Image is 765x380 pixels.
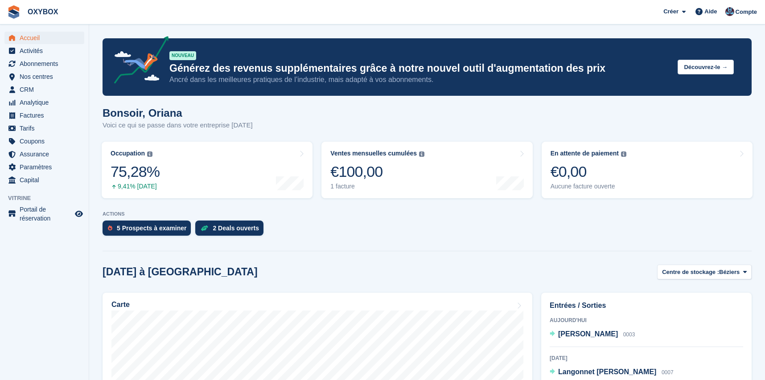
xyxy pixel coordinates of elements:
span: 0007 [662,369,674,376]
p: Générez des revenus supplémentaires grâce à notre nouvel outil d'augmentation des prix [169,62,670,75]
h1: Bonsoir, Oriana [103,107,253,119]
span: CRM [20,83,73,96]
span: Paramètres [20,161,73,173]
div: €100,00 [330,163,424,181]
span: Abonnements [20,57,73,70]
span: Nos centres [20,70,73,83]
p: ACTIONS [103,211,752,217]
a: OXYBOX [24,4,62,19]
span: Vitrine [8,194,89,203]
span: Assurance [20,148,73,160]
img: prospect-51fa495bee0391a8d652442698ab0144808aea92771e9ea1ae160a38d050c398.svg [108,225,112,231]
a: menu [4,57,84,70]
div: 75,28% [111,163,160,181]
img: price-adjustments-announcement-icon-8257ccfd72463d97f412b2fc003d46551f7dbcb40ab6d574587a9cd5c0d94... [107,36,169,87]
img: icon-info-grey-7440780725fd019a000dd9b08b2336e03edf1995a4989e88bcd33f0948082b44.svg [147,151,152,157]
img: icon-info-grey-7440780725fd019a000dd9b08b2336e03edf1995a4989e88bcd33f0948082b44.svg [621,151,626,157]
span: Analytique [20,96,73,109]
div: Ventes mensuelles cumulées [330,150,417,157]
span: 0003 [623,331,635,338]
div: 5 Prospects à examiner [117,225,186,232]
p: Voici ce qui se passe dans votre entreprise [DATE] [103,120,253,131]
a: menu [4,45,84,57]
a: menu [4,32,84,44]
div: En attente de paiement [551,150,619,157]
a: menu [4,205,84,223]
div: Occupation [111,150,145,157]
a: menu [4,174,84,186]
a: menu [4,135,84,147]
span: Capital [20,174,73,186]
a: menu [4,83,84,96]
a: menu [4,70,84,83]
div: 2 Deals ouverts [213,225,259,232]
a: 5 Prospects à examiner [103,221,195,240]
a: menu [4,109,84,122]
a: menu [4,148,84,160]
span: Créer [663,7,679,16]
img: deal-1b604bf984904fb50ccaf53a9ad4b4a5d6e5aea283cecdc64d6e3604feb123c2.svg [201,225,208,231]
div: 9,41% [DATE] [111,183,160,190]
span: Tarifs [20,122,73,135]
h2: Carte [111,301,130,309]
span: Aide [704,7,717,16]
div: 1 facture [330,183,424,190]
span: Coupons [20,135,73,147]
div: Aujourd'hui [550,316,743,324]
img: Oriana Devaux [725,7,734,16]
div: NOUVEAU [169,51,196,60]
span: [PERSON_NAME] [558,330,618,338]
span: Langonnet [PERSON_NAME] [558,368,656,376]
div: [DATE] [550,354,743,362]
a: Ventes mensuelles cumulées €100,00 1 facture [321,142,532,198]
span: Accueil [20,32,73,44]
a: [PERSON_NAME] 0003 [550,329,635,340]
img: icon-info-grey-7440780725fd019a000dd9b08b2336e03edf1995a4989e88bcd33f0948082b44.svg [419,151,424,157]
div: Aucune facture ouverte [551,183,626,190]
span: Béziers [719,268,740,277]
a: menu [4,122,84,135]
img: stora-icon-8386f47178a22dfd0bd8f6a31ec36ba5ce8667c1dd55bd0f319d3a0aa187defe.svg [7,5,21,19]
a: menu [4,161,84,173]
span: Centre de stockage : [662,268,719,277]
p: Ancré dans les meilleures pratiques de l’industrie, mais adapté à vos abonnements. [169,75,670,85]
a: 2 Deals ouverts [195,221,268,240]
div: €0,00 [551,163,626,181]
span: Portail de réservation [20,205,73,223]
span: Factures [20,109,73,122]
a: En attente de paiement €0,00 Aucune facture ouverte [542,142,753,198]
button: Centre de stockage : Béziers [657,265,752,279]
h2: [DATE] à [GEOGRAPHIC_DATA] [103,266,258,278]
h2: Entrées / Sorties [550,300,743,311]
a: Langonnet [PERSON_NAME] 0007 [550,367,674,378]
a: menu [4,96,84,109]
span: Compte [736,8,757,16]
button: Découvrez-le → [678,60,734,74]
a: Boutique d'aperçu [74,208,84,219]
a: Occupation 75,28% 9,41% [DATE] [102,142,313,198]
span: Activités [20,45,73,57]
